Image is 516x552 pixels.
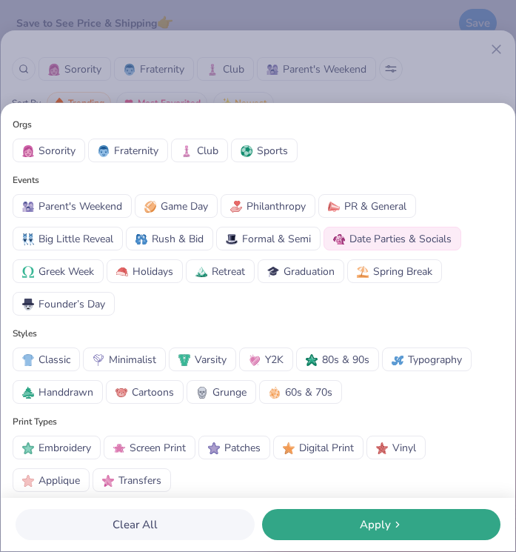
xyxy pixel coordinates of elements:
img: Spring Break [357,266,369,278]
span: Transfers [118,473,161,488]
span: Minimalist [109,352,156,368]
button: ClubClub [171,139,228,162]
span: 60s & 70s [285,385,332,400]
div: Print Types [13,415,503,428]
span: Holidays [133,264,173,279]
button: SororitySorority [13,139,85,162]
img: PR & General [328,201,340,213]
span: Retreat [212,264,245,279]
span: Embroidery [38,440,91,456]
img: Embroidery [22,442,34,454]
img: Handdrawn [22,387,34,399]
img: Retreat [195,266,207,278]
img: Holidays [116,266,128,278]
button: 60s & 70s60s & 70s [259,380,342,404]
span: Sorority [38,143,76,159]
img: Minimalist [93,354,104,366]
button: GrungeGrunge [187,380,256,404]
img: Club [181,145,192,157]
button: Y2KY2K [239,348,293,371]
button: HanddrawnHanddrawn [13,380,103,404]
button: CartoonsCartoons [106,380,184,404]
button: VinylVinyl [366,436,426,459]
span: Varsity [195,352,227,368]
button: Big Little RevealBig Little Reveal [13,227,123,250]
button: GraduationGraduation [258,259,344,283]
span: Cartoons [132,385,174,400]
span: 80s & 90s [322,352,369,368]
span: Rush & Bid [152,231,204,247]
span: Date Parties & Socials [349,231,452,247]
span: Apply [360,516,391,533]
img: 80s & 90s [306,354,318,366]
button: SportsSports [231,139,298,162]
img: Sorority [22,145,34,157]
span: Graduation [284,264,335,279]
button: AppliqueApplique [13,468,90,492]
button: Rush & BidRush & Bid [126,227,213,250]
img: Rush & Bid [135,233,147,245]
img: Graduation [267,266,279,278]
div: Events [13,173,503,187]
button: HolidaysHolidays [107,259,183,283]
button: Parent's WeekendParent's Weekend [13,194,132,218]
button: Date Parties & SocialsDate Parties & Socials [324,227,461,250]
button: Game DayGame Day [135,194,218,218]
img: Typography [392,354,403,366]
span: Fraternity [114,143,158,159]
img: Vinyl [376,442,388,454]
span: Grunge [212,385,247,400]
img: Parent's Weekend [22,201,34,213]
img: Philanthropy [230,201,242,213]
img: Classic [22,354,34,366]
span: Typography [408,352,462,368]
span: Applique [38,473,80,488]
span: Founder’s Day [38,296,105,312]
div: Styles [13,327,503,340]
button: PatchesPatches [198,436,270,459]
button: TypographyTypography [382,348,472,371]
img: Grunge [196,387,208,399]
span: Philanthropy [247,199,306,214]
span: Classic [38,352,70,368]
img: 60s & 70s [269,387,281,399]
span: PR & General [344,199,406,214]
span: Spring Break [373,264,432,279]
img: Game Day [144,201,156,213]
span: Formal & Semi [242,231,311,247]
button: Greek WeekGreek Week [13,259,104,283]
img: Applique [22,475,34,487]
img: Patches [208,442,220,454]
img: Y2K [249,354,261,366]
img: Sports [241,145,252,157]
span: Greek Week [38,264,94,279]
button: TransfersTransfers [93,468,171,492]
button: PhilanthropyPhilanthropy [221,194,315,218]
img: Screen Print [113,442,125,454]
img: Greek Week [22,266,34,278]
button: 80s & 90s80s & 90s [296,348,379,371]
span: Patches [224,440,261,456]
button: Spring BreakSpring Break [347,259,442,283]
button: ClassicClassic [13,348,80,371]
span: Game Day [161,199,208,214]
button: FraternityFraternity [88,139,168,162]
span: Sports [257,143,288,159]
button: Screen PrintScreen Print [104,436,195,459]
button: Formal & SemiFormal & Semi [216,227,321,250]
span: Screen Print [130,440,186,456]
span: Club [197,143,218,159]
span: Digital Print [299,440,354,456]
button: Digital PrintDigital Print [273,436,363,459]
img: Cartoons [115,387,127,399]
img: Varsity [178,354,190,366]
button: Apply [262,509,501,540]
div: Orgs [13,118,503,131]
button: VarsityVarsity [169,348,236,371]
button: PR & GeneralPR & General [318,194,416,218]
img: Fraternity [98,145,110,157]
span: Vinyl [392,440,416,456]
img: Big Little Reveal [22,233,34,245]
button: EmbroideryEmbroidery [13,436,101,459]
button: Clear All [16,509,255,540]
